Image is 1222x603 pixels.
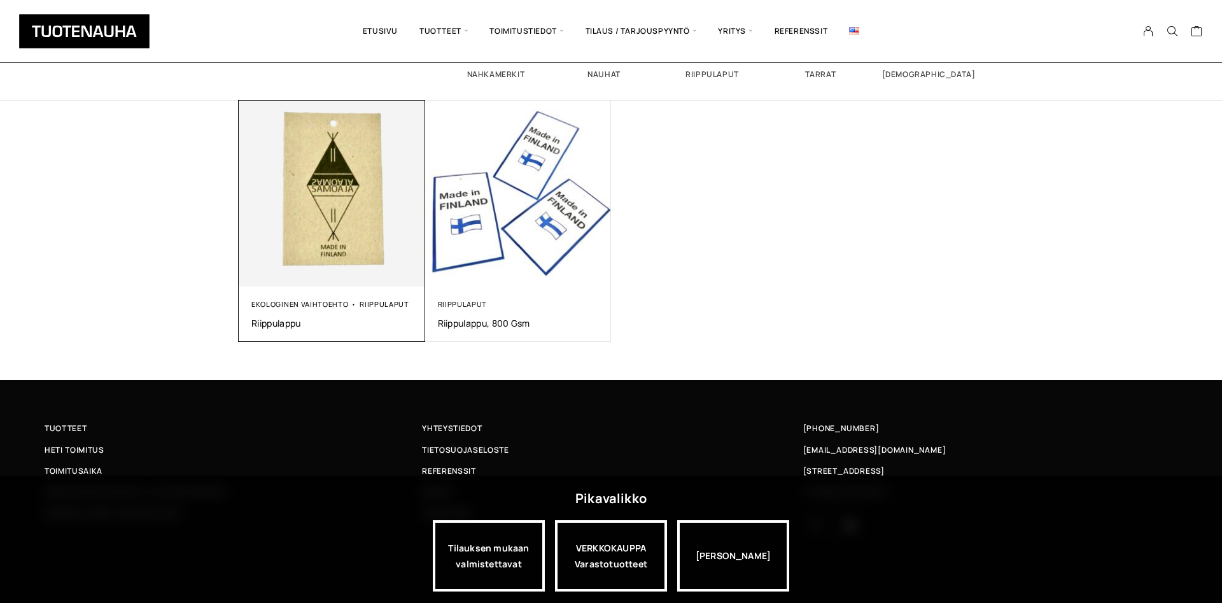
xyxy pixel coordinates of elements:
[438,299,488,309] a: Riippulaput
[352,10,409,53] a: Etusivu
[422,422,799,435] a: Yhteystiedot
[45,443,104,457] span: Heti toimitus
[766,71,874,78] h2: Tarrat
[803,422,880,435] a: [PHONE_NUMBER]
[422,464,799,478] a: Referenssit
[707,10,763,53] span: Yritys
[1191,25,1203,40] a: Cart
[1136,25,1161,37] a: My Account
[19,14,150,48] img: Tuotenauha Oy
[433,520,545,592] a: Tilauksen mukaan valmistettavat
[409,10,479,53] span: Tuotteet
[442,71,550,78] h2: Nahkamerkit
[422,443,799,457] a: Tietosuojaseloste
[45,422,87,435] span: Tuotteet
[1160,25,1184,37] button: Search
[422,443,509,457] span: Tietosuojaseloste
[764,10,839,53] a: Referenssit
[575,487,647,510] div: Pikavalikko
[45,443,422,457] a: Heti toimitus
[874,71,983,78] h2: [DEMOGRAPHIC_DATA]
[45,464,102,478] span: Toimitusaika
[360,299,409,309] a: Riippulaput
[849,27,859,34] img: English
[803,464,885,478] span: [STREET_ADDRESS]
[251,317,412,329] a: Riippulappu
[45,422,422,435] a: Tuotteet
[45,464,422,478] a: Toimitusaika
[803,443,946,457] a: [EMAIL_ADDRESS][DOMAIN_NAME]
[479,10,574,53] span: Toimitustiedot
[658,71,766,78] h2: Riippulaput
[555,520,667,592] div: VERKKOKAUPPA Varastotuotteet
[555,520,667,592] a: VERKKOKAUPPAVarastotuotteet
[422,422,482,435] span: Yhteystiedot
[422,464,475,478] span: Referenssit
[550,71,658,78] h2: Nauhat
[251,299,348,309] a: Ekologinen vaihtoehto
[677,520,789,592] div: [PERSON_NAME]
[575,10,708,53] span: Tilaus / Tarjouspyyntö
[438,317,599,329] a: Riippulappu, 800 gsm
